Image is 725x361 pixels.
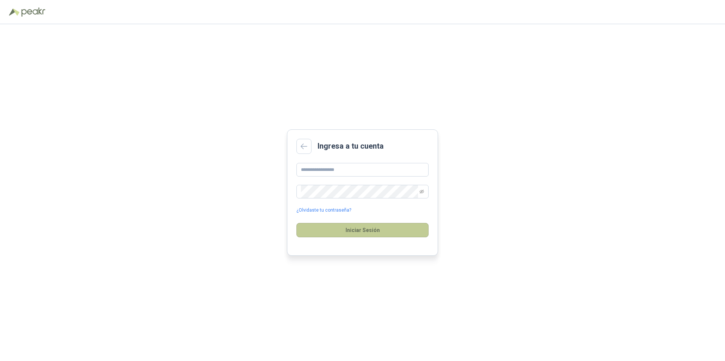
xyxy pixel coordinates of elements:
span: eye-invisible [420,189,424,194]
button: Iniciar Sesión [296,223,429,237]
img: Logo [9,8,20,16]
img: Peakr [21,8,45,17]
a: ¿Olvidaste tu contraseña? [296,207,351,214]
h2: Ingresa a tu cuenta [318,140,384,152]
